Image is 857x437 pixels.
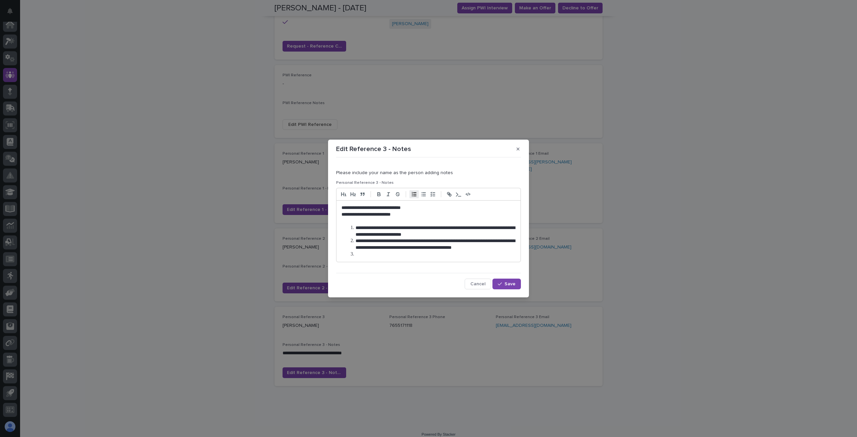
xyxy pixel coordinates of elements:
[465,279,491,289] button: Cancel
[336,181,394,185] span: Personal Reference 3 - Notes
[492,279,521,289] button: Save
[504,282,516,286] span: Save
[336,170,521,176] p: Please include your name as the person adding notes
[336,145,411,153] p: Edit Reference 3 - Notes
[470,282,485,286] span: Cancel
